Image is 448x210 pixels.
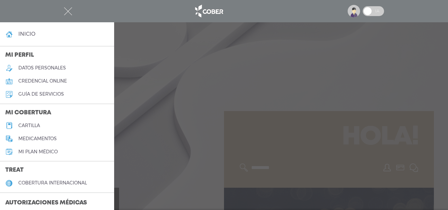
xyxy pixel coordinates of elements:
h5: cobertura internacional [18,180,87,186]
h5: medicamentos [18,136,57,142]
h5: cartilla [18,123,40,128]
h5: credencial online [18,78,67,84]
h5: datos personales [18,65,66,71]
img: Cober_menu-close-white.svg [64,7,72,15]
h4: inicio [18,31,35,37]
img: logo_cober_home-white.png [192,3,226,19]
h5: guía de servicios [18,91,64,97]
h5: Mi plan médico [18,149,58,155]
img: profile-placeholder.svg [348,5,360,17]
